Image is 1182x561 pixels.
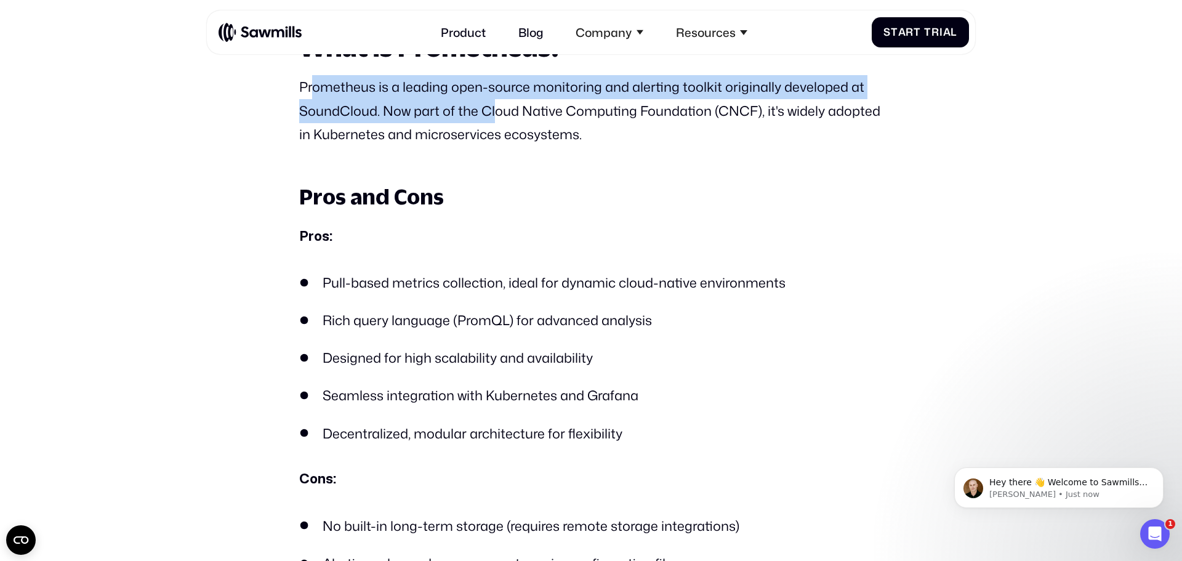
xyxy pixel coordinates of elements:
[898,26,906,38] span: a
[509,16,552,48] a: Blog
[432,16,495,48] a: Product
[299,273,883,293] li: Pull-based metrics collection, ideal for dynamic cloud-native environments
[906,26,914,38] span: r
[943,26,951,38] span: a
[872,17,970,47] a: StartTrial
[576,25,632,39] div: Company
[6,525,36,555] button: Open CMP widget
[54,36,212,107] span: Hey there 👋 Welcome to Sawmills. The smart telemetry management platform that solves cost, qualit...
[299,310,883,330] li: Rich query language (PromQL) for advanced analysis
[54,47,212,59] p: Message from Winston, sent Just now
[914,26,921,38] span: t
[299,230,332,243] strong: Pros:
[299,184,444,209] strong: Pros and Cons
[567,16,652,48] div: Company
[667,16,756,48] div: Resources
[299,473,336,486] strong: Cons:
[676,25,736,39] div: Resources
[299,348,883,368] li: Designed for high scalability and availability
[299,516,883,536] li: No built-in long-term storage (requires remote storage integrations)
[883,26,891,38] span: S
[924,26,931,38] span: T
[1140,519,1170,549] iframe: Intercom live chat
[891,26,898,38] span: t
[1165,519,1175,529] span: 1
[931,26,939,38] span: r
[299,385,883,405] li: Seamless integration with Kubernetes and Grafana
[299,75,883,147] p: Prometheus is a leading open-source monitoring and alerting toolkit originally developed at Sound...
[936,442,1182,528] iframe: Intercom notifications message
[951,26,957,38] span: l
[939,26,943,38] span: i
[299,424,883,443] li: Decentralized, modular architecture for flexibility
